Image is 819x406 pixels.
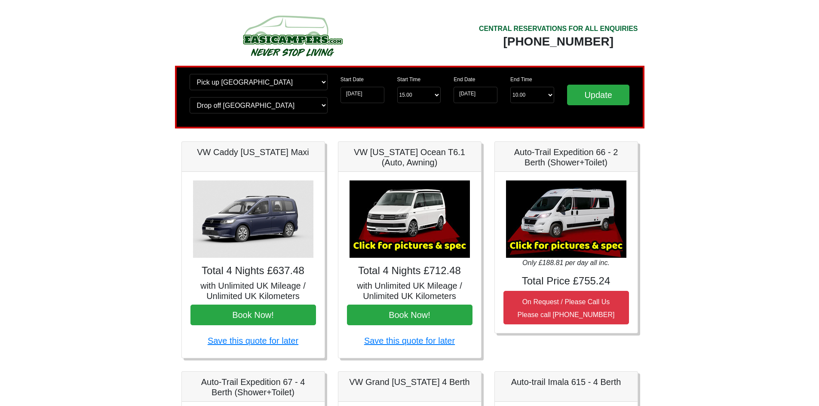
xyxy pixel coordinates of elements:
[506,180,626,258] img: Auto-Trail Expedition 66 - 2 Berth (Shower+Toilet)
[397,76,421,83] label: Start Time
[454,76,475,83] label: End Date
[503,275,629,287] h4: Total Price £755.24
[567,85,630,105] input: Update
[347,147,472,168] h5: VW [US_STATE] Ocean T6.1 (Auto, Awning)
[503,147,629,168] h5: Auto-Trail Expedition 66 - 2 Berth (Shower+Toilet)
[522,259,610,266] i: Only £188.81 per day all inc.
[193,180,313,258] img: VW Caddy California Maxi
[211,12,374,59] img: campers-checkout-logo.png
[208,336,298,345] a: Save this quote for later
[190,377,316,397] h5: Auto-Trail Expedition 67 - 4 Berth (Shower+Toilet)
[190,305,316,325] button: Book Now!
[454,87,497,103] input: Return Date
[350,180,470,258] img: VW California Ocean T6.1 (Auto, Awning)
[340,87,384,103] input: Start Date
[340,76,364,83] label: Start Date
[503,291,629,324] button: On Request / Please Call UsPlease call [PHONE_NUMBER]
[503,377,629,387] h5: Auto-trail Imala 615 - 4 Berth
[364,336,455,345] a: Save this quote for later
[347,377,472,387] h5: VW Grand [US_STATE] 4 Berth
[190,147,316,157] h5: VW Caddy [US_STATE] Maxi
[190,281,316,301] h5: with Unlimited UK Mileage / Unlimited UK Kilometers
[479,34,638,49] div: [PHONE_NUMBER]
[347,265,472,277] h4: Total 4 Nights £712.48
[347,305,472,325] button: Book Now!
[479,24,638,34] div: CENTRAL RESERVATIONS FOR ALL ENQUIRIES
[347,281,472,301] h5: with Unlimited UK Mileage / Unlimited UK Kilometers
[510,76,532,83] label: End Time
[518,298,615,318] small: On Request / Please Call Us Please call [PHONE_NUMBER]
[190,265,316,277] h4: Total 4 Nights £637.48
